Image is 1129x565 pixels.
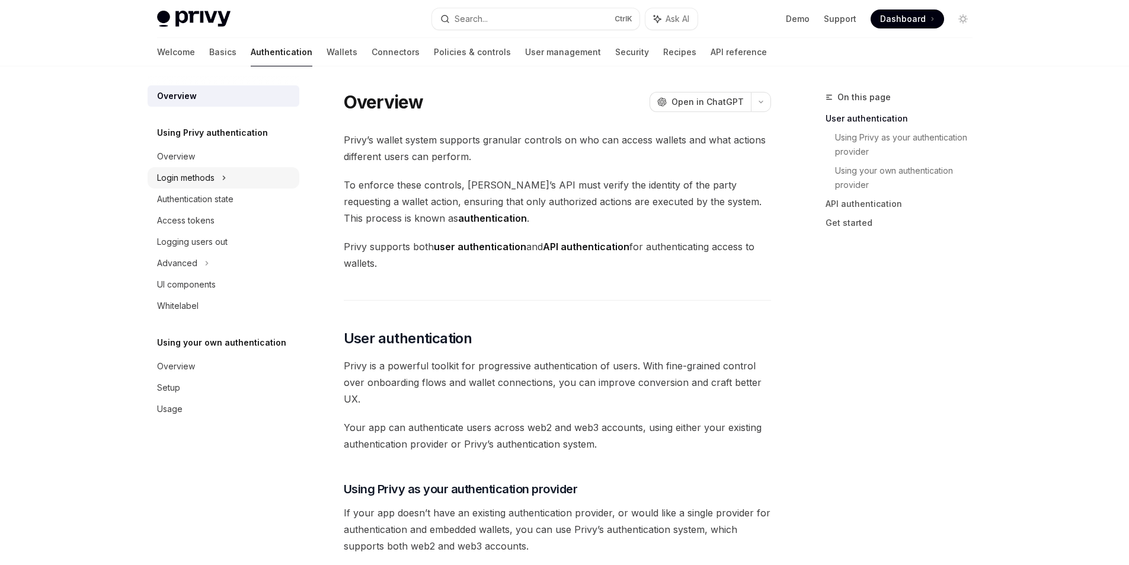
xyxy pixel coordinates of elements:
[344,177,771,226] span: To enforce these controls, [PERSON_NAME]’s API must verify the identity of the party requesting a...
[826,213,982,232] a: Get started
[157,381,180,395] div: Setup
[344,132,771,165] span: Privy’s wallet system supports granular controls on who can access wallets and what actions diffe...
[157,192,234,206] div: Authentication state
[835,161,982,194] a: Using your own authentication provider
[525,38,601,66] a: User management
[148,231,299,253] a: Logging users out
[157,359,195,374] div: Overview
[666,13,689,25] span: Ask AI
[148,146,299,167] a: Overview
[157,213,215,228] div: Access tokens
[157,89,197,103] div: Overview
[209,38,236,66] a: Basics
[543,241,629,253] strong: API authentication
[157,402,183,416] div: Usage
[650,92,751,112] button: Open in ChatGPT
[344,329,472,348] span: User authentication
[157,38,195,66] a: Welcome
[157,171,215,185] div: Login methods
[344,91,424,113] h1: Overview
[148,85,299,107] a: Overview
[157,11,231,27] img: light logo
[157,256,197,270] div: Advanced
[871,9,944,28] a: Dashboard
[344,505,771,554] span: If your app doesn’t have an existing authentication provider, or would like a single provider for...
[148,210,299,231] a: Access tokens
[455,12,488,26] div: Search...
[432,8,639,30] button: Search...CtrlK
[824,13,856,25] a: Support
[148,377,299,398] a: Setup
[645,8,698,30] button: Ask AI
[671,96,744,108] span: Open in ChatGPT
[615,38,649,66] a: Security
[157,126,268,140] h5: Using Privy authentication
[148,356,299,377] a: Overview
[148,398,299,420] a: Usage
[157,277,216,292] div: UI components
[157,149,195,164] div: Overview
[826,194,982,213] a: API authentication
[157,336,286,350] h5: Using your own authentication
[786,13,810,25] a: Demo
[327,38,357,66] a: Wallets
[148,274,299,295] a: UI components
[837,90,891,104] span: On this page
[434,38,511,66] a: Policies & controls
[372,38,420,66] a: Connectors
[344,419,771,452] span: Your app can authenticate users across web2 and web3 accounts, using either your existing authent...
[148,189,299,210] a: Authentication state
[157,235,228,249] div: Logging users out
[880,13,926,25] span: Dashboard
[344,481,578,497] span: Using Privy as your authentication provider
[458,212,527,224] strong: authentication
[615,14,632,24] span: Ctrl K
[711,38,767,66] a: API reference
[434,241,526,253] strong: user authentication
[344,238,771,272] span: Privy supports both and for authenticating access to wallets.
[148,295,299,317] a: Whitelabel
[157,299,199,313] div: Whitelabel
[663,38,696,66] a: Recipes
[826,109,982,128] a: User authentication
[835,128,982,161] a: Using Privy as your authentication provider
[954,9,973,28] button: Toggle dark mode
[251,38,312,66] a: Authentication
[344,357,771,407] span: Privy is a powerful toolkit for progressive authentication of users. With fine-grained control ov...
